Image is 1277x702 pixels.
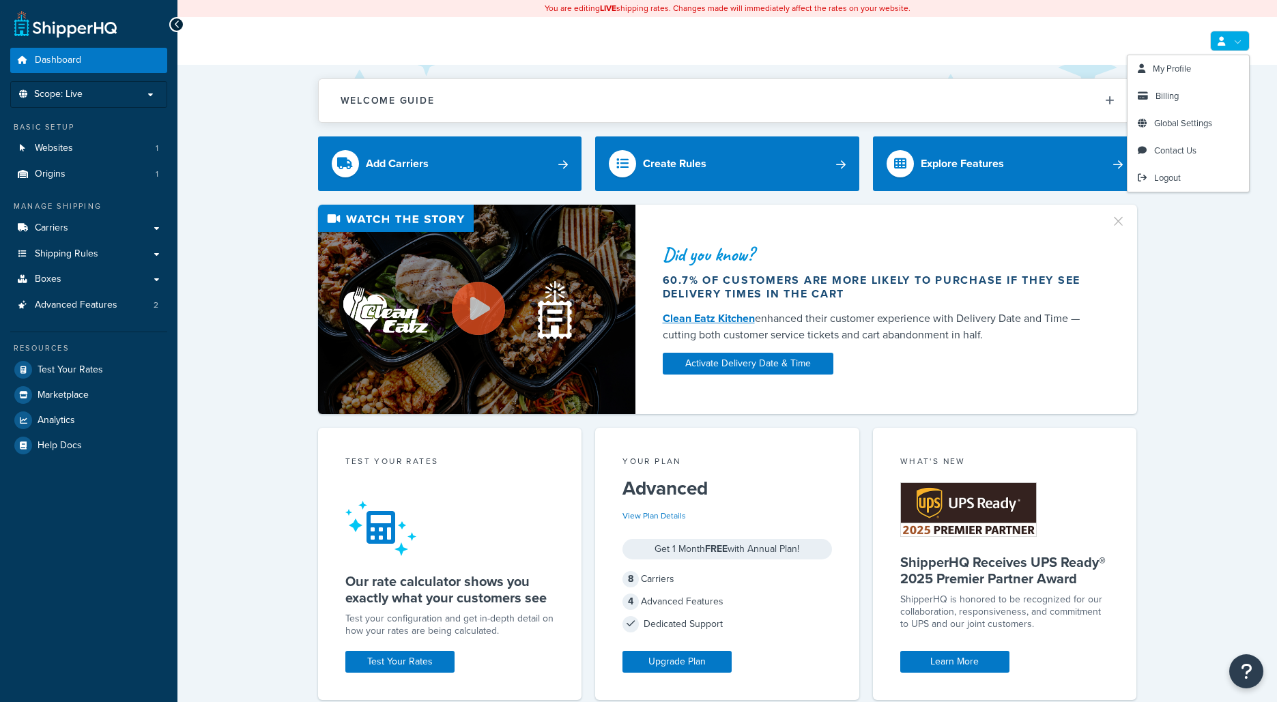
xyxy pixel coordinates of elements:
[622,539,832,559] div: Get 1 Month with Annual Plan!
[1154,171,1181,184] span: Logout
[622,651,732,673] a: Upgrade Plan
[1156,89,1179,102] span: Billing
[595,136,859,191] a: Create Rules
[318,205,635,414] img: Video thumbnail
[622,592,832,611] div: Advanced Features
[35,222,68,234] span: Carriers
[35,169,66,180] span: Origins
[1128,110,1249,137] a: Global Settings
[345,573,555,606] h5: Our rate calculator shows you exactly what your customers see
[10,242,167,267] a: Shipping Rules
[1128,137,1249,164] a: Contact Us
[10,216,167,241] a: Carriers
[156,143,158,154] span: 1
[622,455,832,471] div: Your Plan
[663,245,1094,264] div: Did you know?
[318,136,582,191] a: Add Carriers
[10,201,167,212] div: Manage Shipping
[622,510,686,522] a: View Plan Details
[38,390,89,401] span: Marketplace
[1128,83,1249,110] a: Billing
[663,310,1094,343] div: enhanced their customer experience with Delivery Date and Time — cutting both customer service ti...
[345,455,555,471] div: Test your rates
[10,48,167,73] a: Dashboard
[622,570,832,589] div: Carriers
[1229,654,1263,688] button: Open Resource Center
[10,408,167,433] a: Analytics
[10,136,167,161] a: Websites1
[341,96,435,106] h2: Welcome Guide
[154,299,158,311] span: 2
[38,415,75,426] span: Analytics
[643,154,706,173] div: Create Rules
[35,55,81,66] span: Dashboard
[10,342,167,354] div: Resources
[622,478,832,499] h5: Advanced
[900,651,1009,673] a: Learn More
[10,162,167,187] li: Origins
[663,310,755,326] a: Clean Eatz Kitchen
[10,293,167,318] a: Advanced Features2
[156,169,158,180] span: 1
[10,357,167,382] a: Test Your Rates
[622,571,639,587] span: 8
[35,274,61,285] span: Boxes
[900,554,1110,587] h5: ShipperHQ Receives UPS Ready® 2025 Premier Partner Award
[319,79,1136,122] button: Welcome Guide
[622,594,639,610] span: 4
[35,248,98,260] span: Shipping Rules
[921,154,1004,173] div: Explore Features
[345,613,555,637] div: Test your configuration and get in-depth detail on how your rates are being calculated.
[35,143,73,154] span: Websites
[10,136,167,161] li: Websites
[38,440,82,452] span: Help Docs
[663,274,1094,301] div: 60.7% of customers are more likely to purchase if they see delivery times in the cart
[873,136,1137,191] a: Explore Features
[1128,164,1249,192] a: Logout
[35,299,117,311] span: Advanced Features
[600,2,616,14] b: LIVE
[900,594,1110,630] p: ShipperHQ is honored to be recognized for our collaboration, responsiveness, and commitment to UP...
[10,267,167,292] a: Boxes
[366,154,429,173] div: Add Carriers
[38,364,103,376] span: Test Your Rates
[10,162,167,187] a: Origins1
[10,433,167,458] a: Help Docs
[1153,62,1191,75] span: My Profile
[10,293,167,318] li: Advanced Features
[10,121,167,133] div: Basic Setup
[10,383,167,407] a: Marketplace
[705,542,728,556] strong: FREE
[34,89,83,100] span: Scope: Live
[345,651,455,673] a: Test Your Rates
[622,615,832,634] div: Dedicated Support
[1154,144,1196,157] span: Contact Us
[1154,117,1212,130] span: Global Settings
[663,353,833,375] a: Activate Delivery Date & Time
[900,455,1110,471] div: What's New
[1128,55,1249,83] a: My Profile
